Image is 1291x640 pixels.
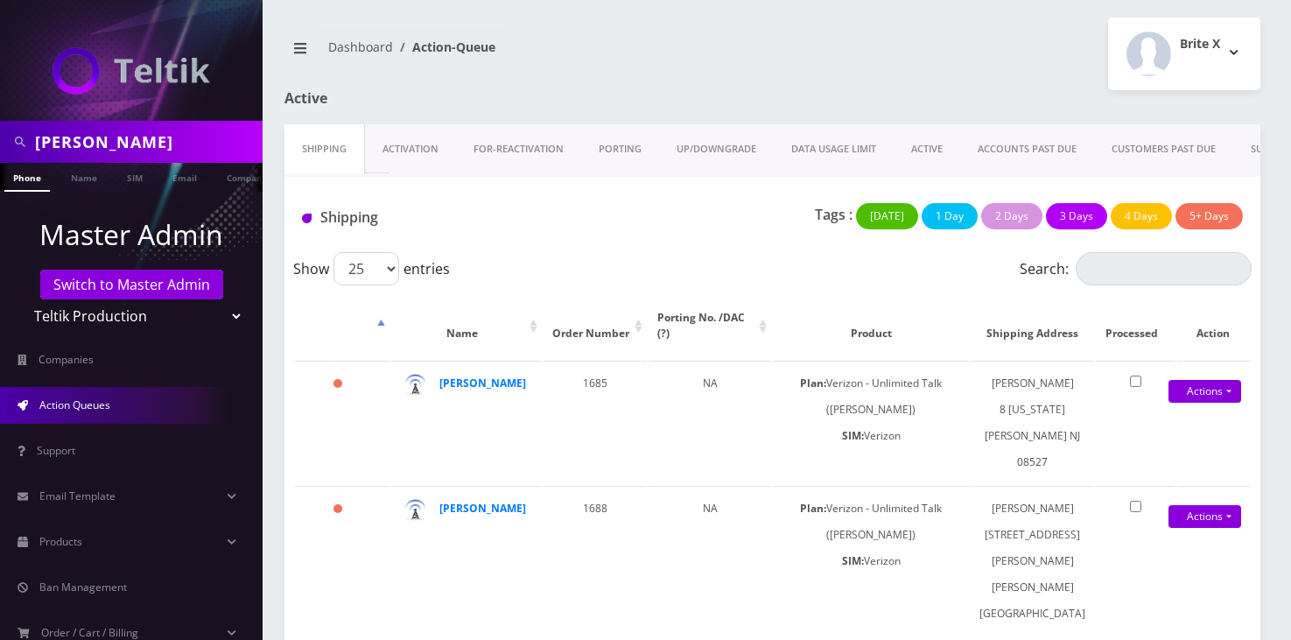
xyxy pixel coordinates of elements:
td: [PERSON_NAME] 8 [US_STATE] [PERSON_NAME] NJ 08527 [971,361,1094,484]
h1: Shipping [302,209,598,226]
a: Phone [4,163,50,192]
a: Actions [1168,380,1241,403]
a: CUSTOMERS PAST DUE [1094,124,1233,174]
th: Order Number: activate to sort column ascending [544,292,647,359]
span: Products [39,534,82,549]
label: Search: [1020,252,1252,285]
a: PORTING [581,124,659,174]
span: Order / Cart / Billing [41,625,138,640]
input: Search: [1076,252,1252,285]
td: 1688 [544,486,647,636]
a: DATA USAGE LIMIT [774,124,894,174]
th: Product [773,292,969,359]
b: SIM: [842,428,864,443]
a: FOR-REActivation [456,124,581,174]
span: Email Template [39,489,116,503]
a: Shipping [284,124,365,174]
a: ACTIVE [894,124,960,174]
h2: Brite X [1180,37,1220,52]
td: NA [649,361,771,484]
select: Showentries [333,252,399,285]
a: ACCOUNTS PAST DUE [960,124,1094,174]
li: Action-Queue [393,38,495,56]
a: SIM [118,163,151,190]
span: Support [37,443,75,458]
a: [PERSON_NAME] [439,376,526,390]
input: Search in Company [35,125,258,158]
b: Plan: [800,501,826,516]
label: Show entries [293,252,450,285]
img: Shipping [302,214,312,223]
th: Name: activate to sort column ascending [391,292,542,359]
nav: breadcrumb [284,29,760,79]
a: Actions [1168,505,1241,528]
h1: Active [284,90,593,107]
td: Verizon - Unlimited Talk ([PERSON_NAME]) Verizon [773,361,969,484]
a: Switch to Master Admin [40,270,223,299]
th: Action [1177,292,1250,359]
button: 1 Day [922,203,978,229]
td: 1685 [544,361,647,484]
a: Activation [365,124,456,174]
a: [PERSON_NAME] [439,501,526,516]
td: Verizon - Unlimited Talk ([PERSON_NAME]) Verizon [773,486,969,636]
b: SIM: [842,553,864,568]
b: Plan: [800,376,826,390]
p: Tags : [815,204,852,225]
button: 2 Days [981,203,1042,229]
td: NA [649,486,771,636]
th: Porting No. /DAC (?): activate to sort column ascending [649,292,771,359]
button: 4 Days [1111,203,1172,229]
button: 5+ Days [1175,203,1243,229]
button: 3 Days [1046,203,1107,229]
span: Ban Management [39,580,127,594]
th: : activate to sort column descending [295,292,389,359]
span: Companies [39,352,94,367]
a: Dashboard [328,39,393,55]
a: Name [62,163,106,190]
td: [PERSON_NAME] [STREET_ADDRESS][PERSON_NAME][PERSON_NAME] [GEOGRAPHIC_DATA] [971,486,1094,636]
th: Processed: activate to sort column ascending [1096,292,1175,359]
span: Action Queues [39,397,110,412]
a: UP/DOWNGRADE [659,124,774,174]
a: Email [164,163,206,190]
a: Company [218,163,277,190]
th: Shipping Address [971,292,1094,359]
button: [DATE] [856,203,918,229]
img: Teltik Production [53,47,210,95]
button: Brite X [1108,18,1260,90]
